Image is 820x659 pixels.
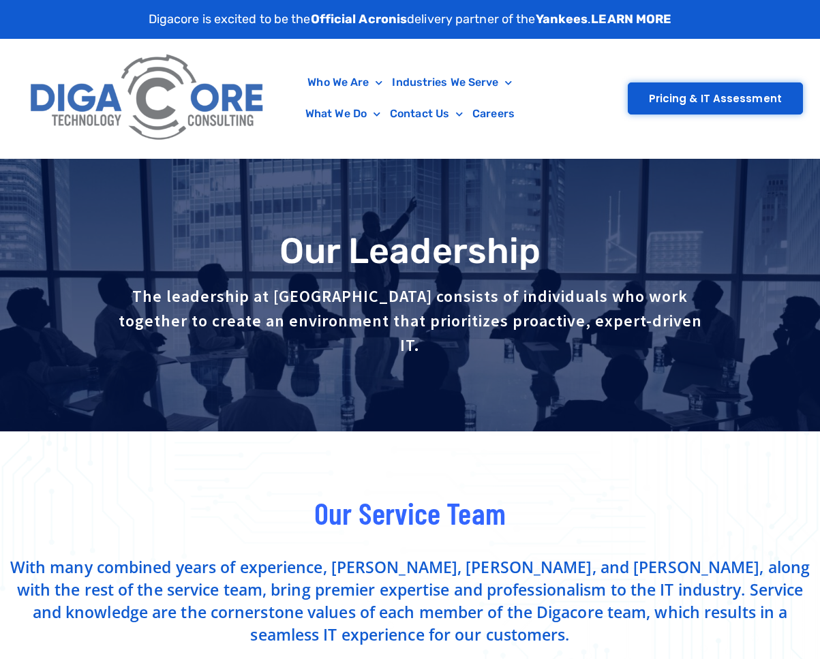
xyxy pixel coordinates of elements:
span: Our Service Team [314,494,506,531]
a: Who We Are [303,67,387,98]
span: Pricing & IT Assessment [649,93,782,104]
p: Digacore is excited to be the delivery partner of the . [149,10,672,29]
a: Careers [468,98,519,129]
h1: Our Leadership [7,232,813,271]
p: The leadership at [GEOGRAPHIC_DATA] consists of individuals who work together to create an enviro... [108,284,712,358]
a: LEARN MORE [591,12,671,27]
strong: Yankees [536,12,588,27]
strong: Official Acronis [311,12,408,27]
a: Contact Us [385,98,468,129]
nav: Menu [279,67,541,129]
a: Industries We Serve [387,67,517,98]
img: Digacore Logo [24,46,272,151]
a: Pricing & IT Assessment [628,82,803,114]
p: With many combined years of experience, [PERSON_NAME], [PERSON_NAME], and [PERSON_NAME], along wi... [7,556,813,646]
a: What We Do [301,98,385,129]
